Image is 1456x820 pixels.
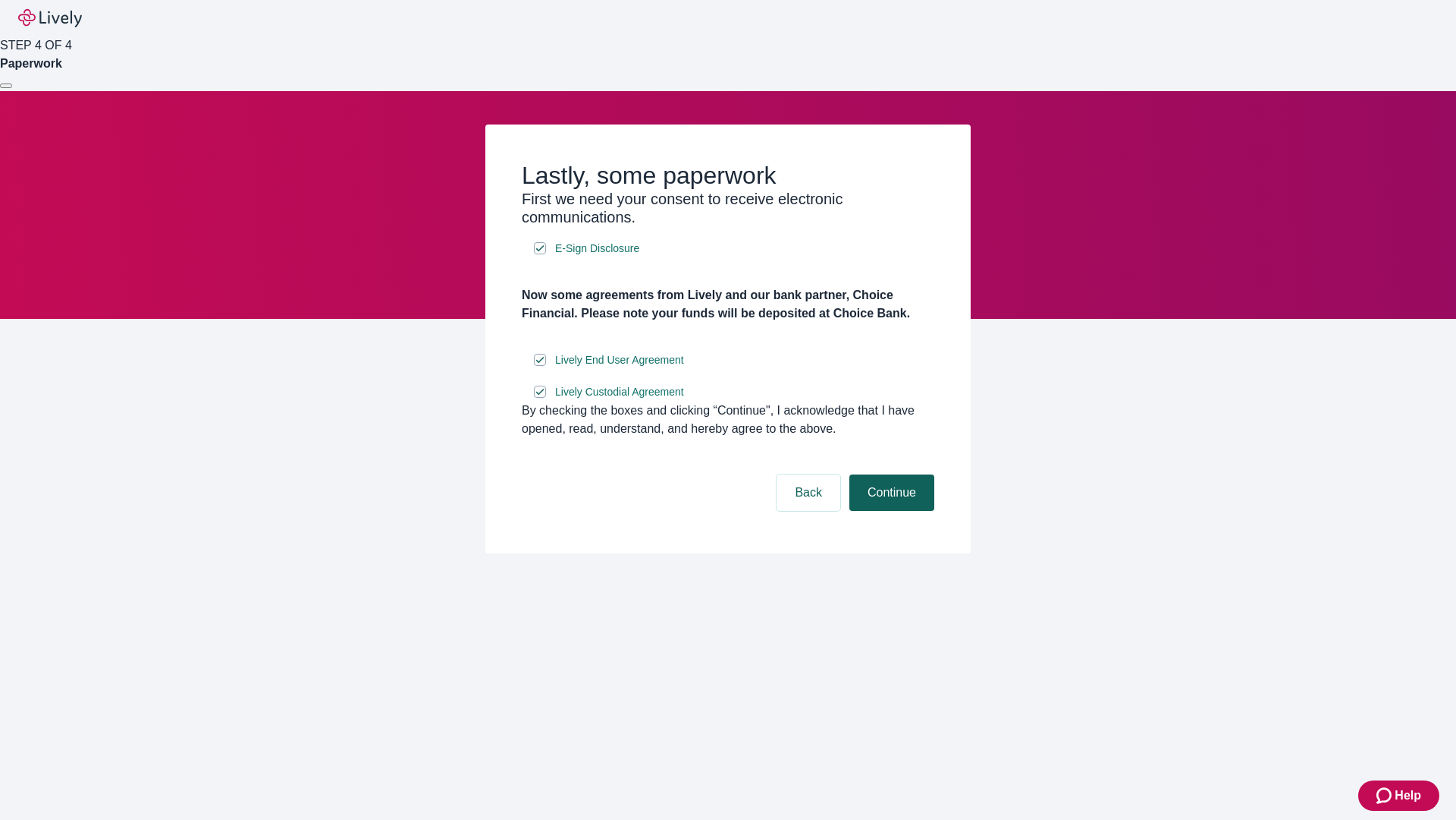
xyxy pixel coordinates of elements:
img: Lively [18,9,82,27]
div: By checking the boxes and clicking “Continue", I acknowledge that I have opened, read, understand... [522,402,934,438]
h4: Now some agreements from Lively and our bank partner, Choice Financial. Please note your funds wi... [522,286,934,323]
span: Help [1395,787,1421,805]
h3: First we need your consent to receive electronic communications. [522,190,934,226]
a: e-sign disclosure document [552,239,642,258]
button: Zendesk support iconHelp [1358,781,1439,811]
span: Lively End User Agreement [555,352,684,368]
h2: Lastly, some paperwork [522,161,934,190]
button: Back [777,475,840,511]
a: e-sign disclosure document [552,383,687,402]
span: Lively Custodial Agreement [555,384,684,400]
svg: Zendesk support icon [1376,787,1395,805]
span: E-Sign Disclosure [555,241,639,257]
button: Continue [849,475,934,511]
a: e-sign disclosure document [552,351,687,370]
